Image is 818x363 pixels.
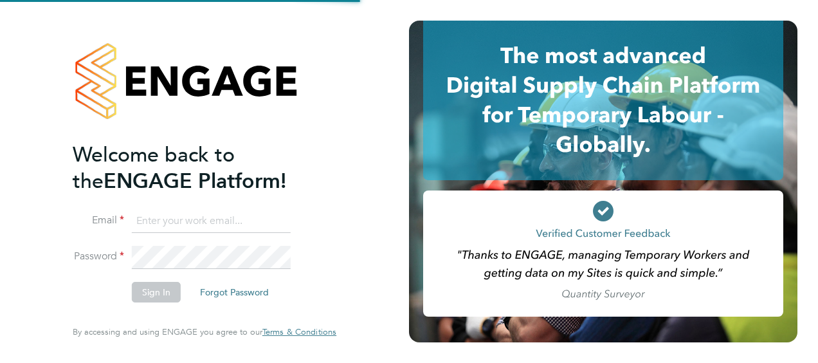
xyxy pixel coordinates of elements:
button: Sign In [132,282,181,302]
label: Password [73,250,124,263]
a: Terms & Conditions [262,327,336,337]
button: Forgot Password [190,282,279,302]
input: Enter your work email... [132,210,291,233]
span: Terms & Conditions [262,326,336,337]
h2: ENGAGE Platform! [73,142,323,194]
label: Email [73,214,124,227]
span: Welcome back to the [73,142,235,194]
span: By accessing and using ENGAGE you agree to our [73,326,336,337]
